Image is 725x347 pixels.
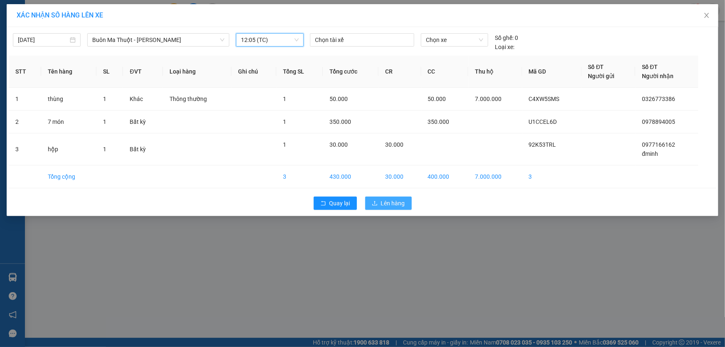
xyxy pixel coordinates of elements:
[426,34,483,46] span: Chọn xe
[642,118,675,125] span: 0978894005
[41,88,96,111] td: thùng
[588,73,615,79] span: Người gửi
[9,133,41,165] td: 3
[323,165,378,188] td: 430.000
[529,118,557,125] span: U1CCEL6D
[381,199,405,208] span: Lên hàng
[18,35,68,44] input: 12/10/2025
[41,111,96,133] td: 7 món
[123,111,163,133] td: Bất kỳ
[96,56,123,88] th: SL
[103,146,106,153] span: 1
[17,11,103,19] span: XÁC NHẬN SỐ HÀNG LÊN XE
[276,56,323,88] th: Tổng SL
[428,118,450,125] span: 350.000
[320,200,326,207] span: rollback
[220,37,225,42] span: down
[103,118,106,125] span: 1
[495,33,518,42] div: 0
[529,141,556,148] span: 92K53TRL
[588,64,604,70] span: Số ĐT
[9,111,41,133] td: 2
[41,56,96,88] th: Tên hàng
[123,133,163,165] td: Bất kỳ
[41,133,96,165] td: hộp
[92,34,224,46] span: Buôn Ma Thuột - Đak Mil
[495,42,514,52] span: Loại xe:
[642,96,675,102] span: 0326773386
[642,73,673,79] span: Người nhận
[329,96,348,102] span: 50.000
[695,4,718,27] button: Close
[365,197,412,210] button: uploadLên hàng
[276,165,323,188] td: 3
[231,56,276,88] th: Ghi chú
[642,150,658,157] span: đminh
[9,88,41,111] td: 1
[378,165,421,188] td: 30.000
[495,33,514,42] span: Số ghế:
[283,96,286,102] span: 1
[329,199,350,208] span: Quay lại
[642,141,675,148] span: 0977166162
[314,197,357,210] button: rollbackQuay lại
[163,56,231,88] th: Loại hàng
[642,64,658,70] span: Số ĐT
[475,96,501,102] span: 7.000.000
[421,165,468,188] td: 400.000
[41,165,96,188] td: Tổng cộng
[163,88,231,111] td: Thông thường
[468,165,522,188] td: 7.000.000
[703,12,710,19] span: close
[522,165,582,188] td: 3
[385,141,403,148] span: 30.000
[421,56,468,88] th: CC
[241,34,299,46] span: 12:05 (TC)
[329,118,351,125] span: 350.000
[468,56,522,88] th: Thu hộ
[123,88,163,111] td: Khác
[283,141,286,148] span: 1
[103,96,106,102] span: 1
[323,56,378,88] th: Tổng cước
[329,141,348,148] span: 30.000
[372,200,378,207] span: upload
[283,118,286,125] span: 1
[9,56,41,88] th: STT
[522,56,582,88] th: Mã GD
[529,96,560,102] span: C4XW5SMS
[428,96,446,102] span: 50.000
[378,56,421,88] th: CR
[123,56,163,88] th: ĐVT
